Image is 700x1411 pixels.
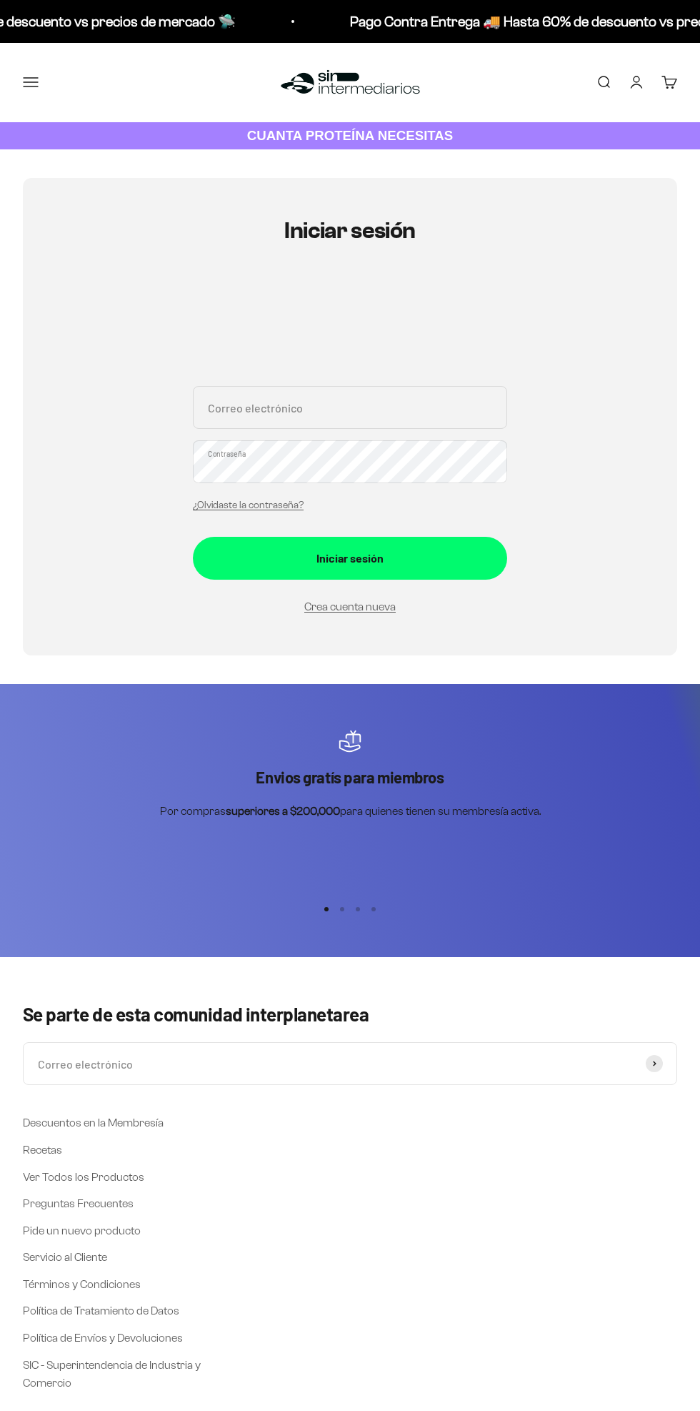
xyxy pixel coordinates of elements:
[221,549,479,568] div: Iniciar sesión
[23,1329,183,1347] a: Política de Envíos y Devoluciones
[304,600,396,613] a: Crea cuenta nueva
[23,1114,164,1132] a: Descuentos en la Membresía
[193,284,507,369] iframe: Social Login Buttons
[193,218,507,243] h1: Iniciar sesión
[193,537,507,580] button: Iniciar sesión
[23,1275,141,1294] a: Términos y Condiciones
[23,1248,107,1267] a: Servicio al Cliente
[23,1003,677,1025] p: Se parte de esta comunidad interplanetarea
[193,500,304,510] a: ¿Olvidaste la contraseña?
[247,128,454,143] strong: CUANTA PROTEÍNA NECESITAS
[23,1302,179,1320] a: Política de Tratamiento de Datos
[160,767,541,788] p: Envios gratís para miembros
[160,802,541,821] p: Por compras para quienes tienen su membresía activa.
[23,1141,62,1159] a: Recetas
[226,805,340,817] strong: superiores a $200,000
[23,1168,144,1187] a: Ver Todos los Productos
[23,1356,201,1392] a: SIC - Superintendencia de Industria y Comercio
[23,1194,134,1213] a: Preguntas Frecuentes
[23,1222,141,1240] a: Pide un nuevo producto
